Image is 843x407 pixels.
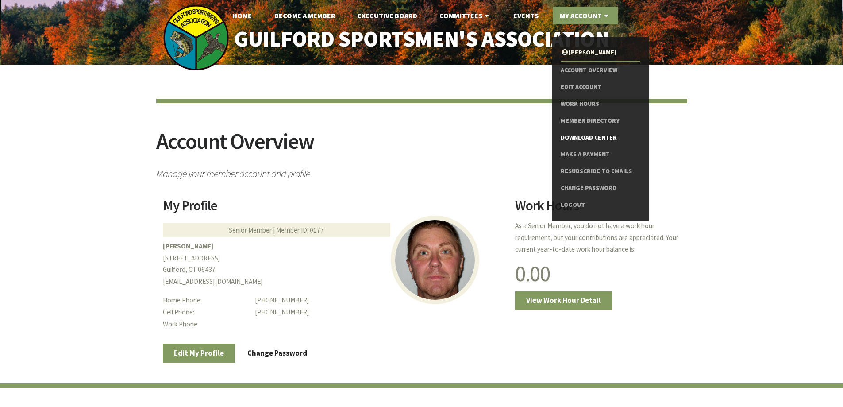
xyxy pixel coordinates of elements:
[156,163,687,179] span: Manage your member account and profile
[163,295,248,306] dt: Home Phone
[553,7,618,24] a: My Account
[561,112,640,129] a: Member Directory
[236,344,319,362] a: Change Password
[561,44,640,61] a: [PERSON_NAME]
[561,62,640,79] a: Account Overview
[515,263,680,285] h1: 0.00
[515,220,680,256] p: As a Senior Member, you do not have a work hour requirement, but your contributions are appreciat...
[215,20,628,58] a: Guilford Sportsmen's Association
[156,130,687,163] h2: Account Overview
[561,146,640,163] a: Make a Payment
[163,240,504,288] p: [STREET_ADDRESS] Guilford, CT 06437 [EMAIL_ADDRESS][DOMAIN_NAME]
[163,318,248,330] dt: Work Phone
[561,180,640,197] a: Change Password
[432,7,498,24] a: Committees
[225,7,259,24] a: Home
[561,79,640,96] a: Edit Account
[255,295,504,306] dd: [PHONE_NUMBER]
[515,199,680,219] h2: Work Hours
[163,306,248,318] dt: Cell Phone
[267,7,343,24] a: Become A Member
[561,197,640,213] a: Logout
[163,242,213,250] b: [PERSON_NAME]
[561,96,640,112] a: Work Hours
[506,7,546,24] a: Events
[350,7,424,24] a: Executive Board
[561,129,640,146] a: Download Center
[163,344,235,362] a: Edit My Profile
[255,306,504,318] dd: [PHONE_NUMBER]
[561,163,640,180] a: Resubscribe to Emails
[163,199,504,219] h2: My Profile
[515,291,612,310] a: View Work Hour Detail
[163,4,229,71] img: logo_sm.png
[163,223,390,237] div: Senior Member | Member ID: 0177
